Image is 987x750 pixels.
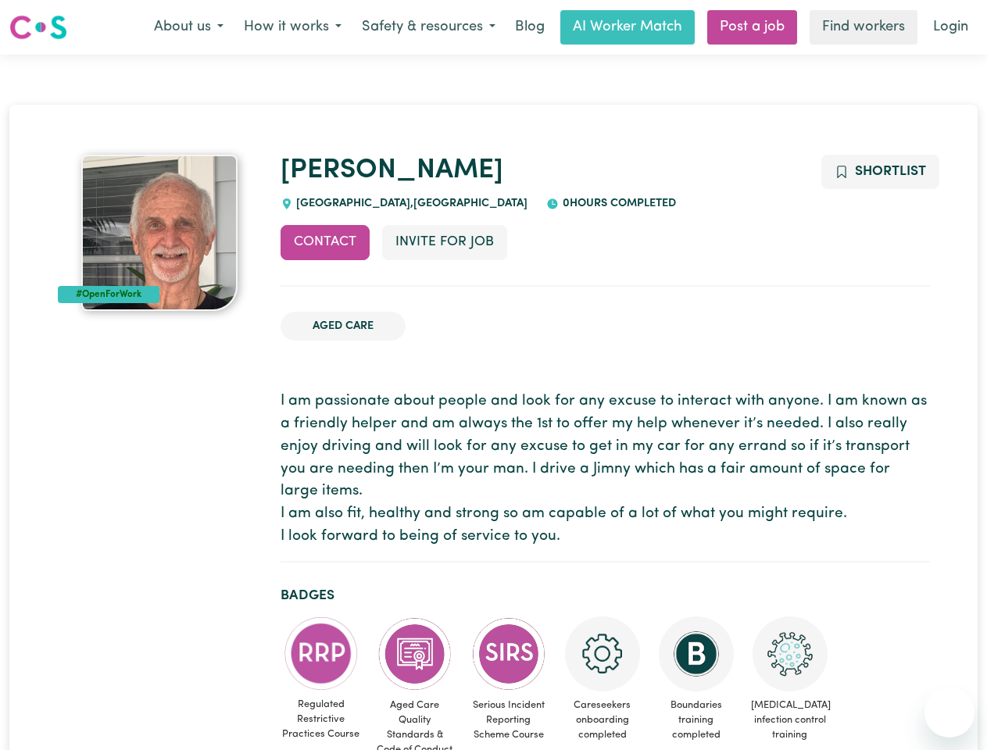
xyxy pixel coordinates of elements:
h2: Badges [281,587,930,604]
img: CS Academy: Serious Incident Reporting Scheme course completed [471,616,546,691]
div: #OpenForWork [58,286,160,303]
button: Add to shortlist [821,155,939,189]
img: Kenneth [81,155,238,311]
p: I am passionate about people and look for any excuse to interact with anyone. I am known as a fri... [281,391,930,548]
button: Invite for Job [382,225,507,259]
a: Post a job [707,10,797,45]
a: Find workers [810,10,917,45]
span: [MEDICAL_DATA] infection control training [749,691,831,749]
a: [PERSON_NAME] [281,157,503,184]
button: Safety & resources [352,11,506,44]
a: AI Worker Match [560,10,695,45]
span: Careseekers onboarding completed [562,691,643,749]
img: CS Academy: Regulated Restrictive Practices course completed [284,616,359,691]
span: [GEOGRAPHIC_DATA] , [GEOGRAPHIC_DATA] [293,198,528,209]
img: CS Academy: COVID-19 Infection Control Training course completed [753,616,828,691]
span: 0 hours completed [559,198,676,209]
img: CS Academy: Boundaries in care and support work course completed [659,616,734,691]
img: CS Academy: Aged Care Quality Standards & Code of Conduct course completed [377,616,452,691]
li: Aged Care [281,312,406,341]
img: CS Academy: Careseekers Onboarding course completed [565,616,640,691]
span: Regulated Restrictive Practices Course [281,691,362,748]
img: Careseekers logo [9,13,67,41]
a: Kenneth's profile picture'#OpenForWork [58,155,262,311]
button: Contact [281,225,370,259]
a: Blog [506,10,554,45]
iframe: Button to launch messaging window [924,687,974,737]
a: Login [924,10,978,45]
button: About us [144,11,234,44]
span: Boundaries training completed [656,691,737,749]
span: Shortlist [855,165,926,178]
span: Serious Incident Reporting Scheme Course [468,691,549,749]
a: Careseekers logo [9,9,67,45]
button: How it works [234,11,352,44]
